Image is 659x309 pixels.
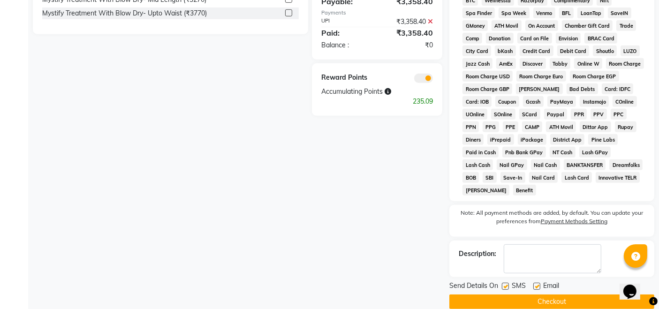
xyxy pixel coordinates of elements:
span: PPG [483,121,499,132]
span: PPN [462,121,479,132]
span: Pnb Bank GPay [502,147,546,158]
span: PPE [503,121,518,132]
div: Reward Points [314,73,377,83]
span: Card on File [517,33,552,44]
span: Room Charge GBP [462,83,512,94]
span: Credit Card [520,45,553,56]
span: [PERSON_NAME] [462,185,509,196]
span: iPackage [518,134,546,145]
span: Card: IDFC [602,83,634,94]
span: Paypal [544,109,568,120]
span: Shoutlo [593,45,617,56]
span: Nail Cash [531,159,560,170]
span: Room Charge EGP [570,71,619,82]
span: BRAC Card [584,33,617,44]
span: SOnline [491,109,515,120]
span: LUZO [621,45,640,56]
div: Payments [321,9,433,17]
span: On Account [525,20,558,31]
span: Card: IOB [462,96,492,107]
span: GMoney [462,20,488,31]
span: Donation [486,33,514,44]
span: Dreamfolks [609,159,643,170]
span: Benefit [513,185,536,196]
span: Room Charge USD [462,71,513,82]
span: Diners [462,134,484,145]
span: Chamber Gift Card [562,20,613,31]
span: [PERSON_NAME] [516,83,563,94]
span: UOnline [462,109,487,120]
span: Spa Week [499,8,530,18]
span: AmEx [496,58,516,69]
span: PPR [571,109,587,120]
span: Dittor App [580,121,611,132]
span: Bad Debts [567,83,598,94]
span: City Card [462,45,491,56]
span: Spa Finder [462,8,495,18]
iframe: chat widget [620,271,650,300]
span: Comp [462,33,482,44]
span: Envision [556,33,581,44]
span: Discover [520,58,546,69]
span: Lash Cash [462,159,493,170]
div: Paid: [314,27,377,38]
div: Mystify Treatment With Blow Dry- Upto Waist (₹3770) [42,8,207,18]
span: Send Details On [449,281,498,293]
span: Nail Card [529,172,558,183]
span: PPC [611,109,627,120]
span: Tabby [550,58,571,69]
div: ₹3,358.40 [377,27,440,38]
span: Save-In [500,172,525,183]
span: Online W [574,58,602,69]
div: ₹0 [377,40,440,50]
span: ATH Movil [546,121,576,132]
span: PPV [591,109,607,120]
span: CAMP [522,121,543,132]
span: Innovative TELR [596,172,640,183]
span: NT Cash [550,147,576,158]
span: SCard [519,109,540,120]
span: bKash [495,45,516,56]
span: Gcash [523,96,544,107]
span: Lash Card [561,172,592,183]
span: Pine Labs [588,134,618,145]
span: COnline [613,96,637,107]
button: Checkout [449,294,654,309]
span: BOB [462,172,479,183]
div: Balance : [314,40,377,50]
span: BANKTANSFER [564,159,606,170]
span: Instamojo [580,96,609,107]
span: ATH Movil [492,20,522,31]
span: iPrepaid [487,134,514,145]
div: ₹3,358.40 [377,17,440,27]
span: Trade [616,20,636,31]
label: Payment Methods Setting [541,217,608,226]
span: Lash GPay [579,147,611,158]
span: Rupay [615,121,636,132]
span: Paid in Cash [462,147,499,158]
span: Venmo [533,8,555,18]
span: District App [550,134,585,145]
label: Note: All payment methods are added, by default. You can update your preferences from [459,209,645,229]
span: SaveIN [608,8,631,18]
span: Room Charge Euro [516,71,566,82]
div: UPI [314,17,377,27]
span: SMS [512,281,526,293]
span: SBI [483,172,497,183]
span: Debit Card [557,45,590,56]
span: Coupon [495,96,519,107]
div: 235.09 [314,97,440,106]
span: Room Charge [606,58,644,69]
div: Accumulating Points [314,87,409,97]
span: Email [543,281,559,293]
span: LoanTap [577,8,604,18]
span: Jazz Cash [462,58,492,69]
span: PayMaya [547,96,576,107]
span: Nail GPay [497,159,527,170]
span: BFL [559,8,574,18]
div: Description: [459,249,496,259]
